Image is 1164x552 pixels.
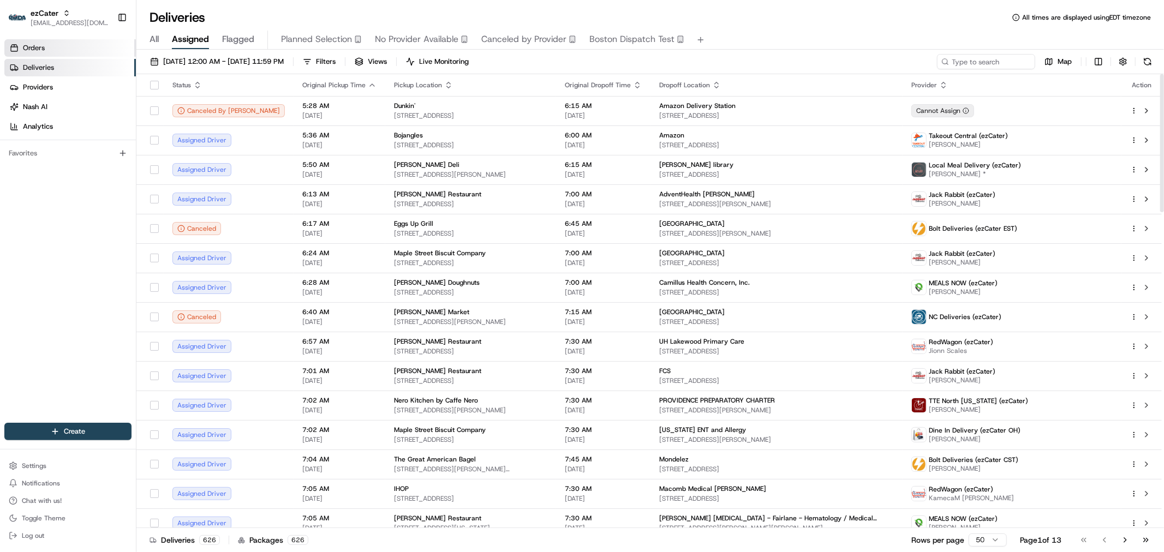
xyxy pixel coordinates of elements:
span: Nero Kitchen by Caffe Nero [394,396,478,405]
span: Planned Selection [281,33,352,46]
span: [STREET_ADDRESS] [659,111,894,120]
span: [PERSON_NAME] [MEDICAL_DATA] - Fairlane - Hematology / Medical Oncology [659,514,894,523]
a: 📗Knowledge Base [7,154,88,173]
span: [DATE] [302,200,377,208]
span: Eggs Up Grill [394,219,433,228]
span: [STREET_ADDRESS] [394,288,547,297]
div: 💻 [92,159,101,168]
span: MEALS NOW (ezCater) [929,514,998,523]
span: [PERSON_NAME] [929,258,995,267]
span: Mondelez [659,455,689,464]
span: [PERSON_NAME] [929,435,1020,443]
span: [STREET_ADDRESS] [659,317,894,326]
span: [PERSON_NAME] Doughnuts [394,278,480,287]
span: Bolt Deliveries (ezCater CST) [929,455,1018,464]
span: [STREET_ADDRESS] [659,376,894,385]
img: bolt_logo.png [912,457,926,471]
span: [STREET_ADDRESS][PERSON_NAME] [394,170,547,179]
span: [STREET_ADDRESS][PERSON_NAME] [659,435,894,444]
div: Action [1130,81,1153,89]
span: Bolt Deliveries (ezCater EST) [929,224,1017,233]
span: 7:01 AM [302,367,377,375]
span: [STREET_ADDRESS] [394,200,547,208]
span: [STREET_ADDRESS][PERSON_NAME] [394,317,547,326]
div: Canceled [172,310,221,323]
input: Clear [28,70,180,82]
span: Views [368,57,387,67]
span: Original Dropoff Time [565,81,631,89]
span: [PERSON_NAME] * [929,170,1021,178]
span: Jack Rabbit (ezCater) [929,367,995,376]
span: [DATE] [302,111,377,120]
button: Create [4,423,132,440]
span: [DATE] [565,406,642,415]
p: Rows per page [911,535,964,545]
span: 6:45 AM [565,219,642,228]
span: Boston Dispatch Test [589,33,674,46]
img: Nash [11,11,33,33]
span: Dine In Delivery (ezCater OH) [929,426,1020,435]
span: [PERSON_NAME] Restaurant [394,367,481,375]
span: Map [1058,57,1072,67]
span: [STREET_ADDRESS][PERSON_NAME][PERSON_NAME] [394,465,547,473]
span: [DATE] [565,435,642,444]
button: Refresh [1140,54,1155,69]
span: 7:30 AM [565,514,642,523]
span: [DATE] [302,406,377,415]
span: Dropoff Location [659,81,710,89]
span: 5:28 AM [302,101,377,110]
span: All [150,33,159,46]
span: [PERSON_NAME] Restaurant [394,514,481,523]
span: [STREET_ADDRESS][PERSON_NAME] [659,406,894,415]
span: [DATE] [302,524,377,532]
span: [STREET_ADDRESS] [659,170,894,179]
input: Type to search [937,54,1035,69]
span: Settings [22,461,46,470]
span: Notifications [22,479,60,488]
span: Nash AI [23,102,47,112]
span: 6:24 AM [302,249,377,257]
span: 7:00 AM [565,190,642,199]
button: Start new chat [186,107,199,121]
span: 5:50 AM [302,160,377,169]
span: [PERSON_NAME] [929,405,1028,414]
span: Provider [911,81,937,89]
span: [PERSON_NAME] [929,523,998,532]
div: 📗 [11,159,20,168]
button: Settings [4,458,132,473]
span: 7:05 AM [302,514,377,523]
span: Local Meal Delivery (ezCater) [929,161,1021,170]
span: 7:15 AM [565,308,642,316]
span: API Documentation [103,158,175,169]
img: melas_now_logo.png [912,280,926,295]
span: [STREET_ADDRESS] [394,494,547,503]
span: FCS [659,367,671,375]
span: [PERSON_NAME] [929,199,995,208]
span: [DATE] [302,141,377,149]
span: Jack Rabbit (ezCater) [929,249,995,258]
span: Providers [23,82,53,92]
span: [US_STATE] ENT and Allergy [659,425,746,434]
span: [STREET_ADDRESS] [659,494,894,503]
span: [DATE] [565,347,642,356]
span: [DATE] [565,170,642,179]
span: Dunkin' [394,101,415,110]
h1: Deliveries [150,9,205,26]
span: [DATE] [302,347,377,356]
button: Cannot Assign [911,104,974,117]
span: No Provider Available [375,33,458,46]
span: [DATE] [302,170,377,179]
span: [STREET_ADDRESS] [394,259,547,267]
span: All times are displayed using EDT timezone [1022,13,1151,22]
span: [PERSON_NAME] library [659,160,733,169]
span: 6:15 AM [565,101,642,110]
div: Packages [238,535,308,545]
span: [STREET_ADDRESS] [394,347,547,356]
span: [DATE] [302,259,377,267]
span: [STREET_ADDRESS] [659,347,894,356]
div: Deliveries [150,535,220,545]
span: [PERSON_NAME] [929,287,998,296]
span: Maple Street Biscuit Company [394,249,486,257]
span: [DATE] [565,288,642,297]
div: Favorites [4,145,132,162]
